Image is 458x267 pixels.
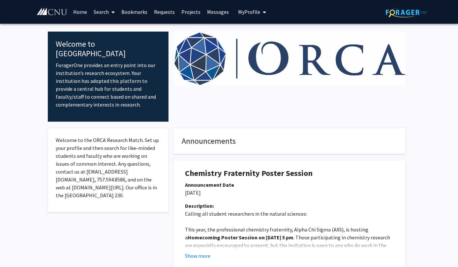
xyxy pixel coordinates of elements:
[188,234,293,241] strong: Homecoming Poster Session on [DATE] 5 pm
[178,0,204,23] a: Projects
[70,0,90,23] a: Home
[182,136,397,146] h4: Announcements
[56,136,161,199] p: Welcome to the ORCA Research Match. Set up your profile and then search for like-minded students ...
[185,210,394,218] p: Calling all student researchers in the natural sciences:
[56,39,161,59] h4: Welcome to [GEOGRAPHIC_DATA]
[151,0,178,23] a: Requests
[185,202,394,210] div: Description:
[386,7,427,17] img: ForagerOne Logo
[173,32,405,86] img: Cover Image
[185,169,394,178] h1: Chemistry Fraternity Poster Session
[185,252,210,260] button: Show more
[238,9,260,15] span: My Profile
[36,8,68,16] img: Christopher Newport University Logo
[204,0,232,23] a: Messages
[185,189,394,197] p: [DATE]
[118,0,151,23] a: Bookmarks
[185,181,394,189] div: Announcement Date
[90,0,118,23] a: Search
[56,61,161,109] p: ForagerOne provides an entry point into our institution’s research ecosystem. Your institution ha...
[5,237,28,262] iframe: Chat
